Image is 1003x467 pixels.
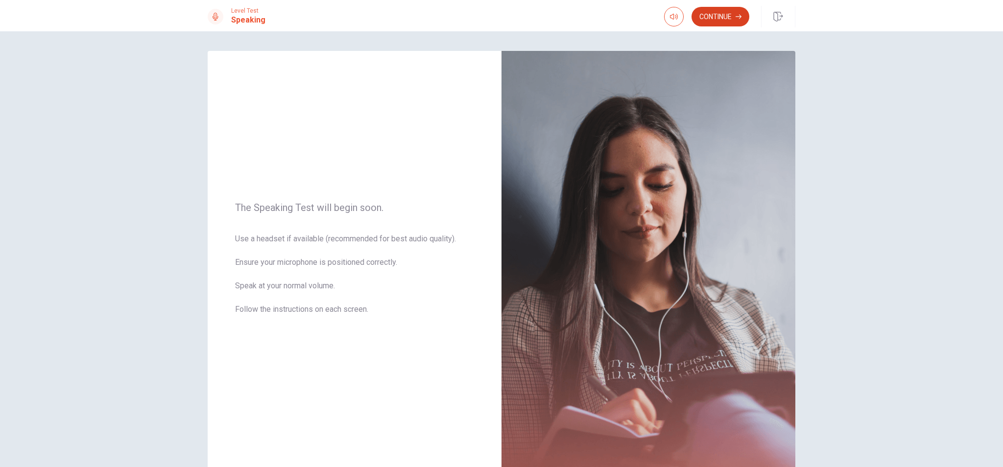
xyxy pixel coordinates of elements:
[231,14,265,26] h1: Speaking
[235,202,474,213] span: The Speaking Test will begin soon.
[235,233,474,327] span: Use a headset if available (recommended for best audio quality). Ensure your microphone is positi...
[692,7,749,26] button: Continue
[231,7,265,14] span: Level Test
